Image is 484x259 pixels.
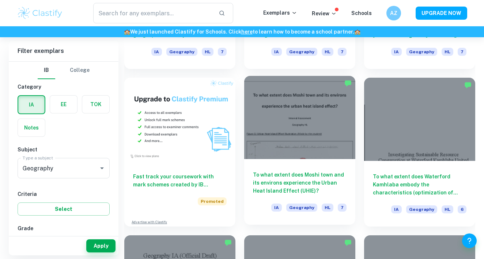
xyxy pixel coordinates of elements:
img: Marked [344,239,352,246]
img: Marked [224,239,232,246]
h6: Category [18,83,110,91]
img: Thumbnail [124,78,235,161]
span: IA [391,48,402,56]
h6: To what extent does Waterford Kamhlaba embody the characteristics (optimization of resources and ... [373,173,466,197]
h6: Fast track your coursework with mark schemes created by IB examiners. Upgrade now [133,173,227,189]
span: 6 [458,205,466,213]
button: AZ [386,6,401,20]
h6: Filter exemplars [9,41,118,61]
p: Exemplars [263,9,297,17]
a: here [241,29,253,35]
span: 🏫 [124,29,130,35]
div: Filter type choice [38,62,90,79]
span: HL [322,48,333,56]
span: 7 [338,204,347,212]
span: Geography [406,48,437,56]
h6: To what extent does Moshi town and its environs experience the Urban Heat Island Effect (UHIE)? [253,171,347,195]
span: IA [391,205,402,213]
span: Geography [166,48,197,56]
span: Geography [286,48,317,56]
span: HL [442,48,453,56]
button: EE [50,96,77,113]
span: HL [202,48,213,56]
h6: Grade [18,224,110,232]
span: Geography [406,205,437,213]
span: HL [322,204,333,212]
img: Marked [344,80,352,87]
span: IA [271,48,282,56]
button: Notes [18,119,45,136]
span: 🏫 [354,29,360,35]
span: IA [271,204,282,212]
button: College [70,62,90,79]
h6: Criteria [18,190,110,198]
button: TOK [82,96,109,113]
button: Select [18,202,110,216]
a: Advertise with Clastify [132,220,167,225]
a: To what extent does Moshi town and its environs experience the Urban Heat Island Effect (UHIE)?IA... [244,78,355,227]
p: Review [312,9,337,18]
span: 7 [458,48,466,56]
input: Search for any exemplars... [93,3,213,23]
button: UPGRADE NOW [416,7,467,20]
button: IB [38,62,55,79]
h6: Subject [18,146,110,154]
a: Schools [351,10,372,16]
img: Marked [464,81,472,89]
button: Apply [86,239,116,252]
a: To what extent does Waterford Kamhlaba embody the characteristics (optimization of resources and ... [364,78,475,227]
span: IA [151,48,162,56]
span: 7 [338,48,347,56]
h6: AZ [390,9,398,17]
span: Promoted [198,197,227,205]
span: Geography [286,204,317,212]
img: Clastify logo [17,6,63,20]
button: Help and Feedback [462,233,477,248]
button: IA [18,96,45,113]
h6: We just launched Clastify for Schools. Click to learn how to become a school partner. [1,28,483,36]
label: Type a subject [23,155,53,161]
span: 7 [218,48,227,56]
span: HL [442,205,453,213]
button: Open [97,163,107,173]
